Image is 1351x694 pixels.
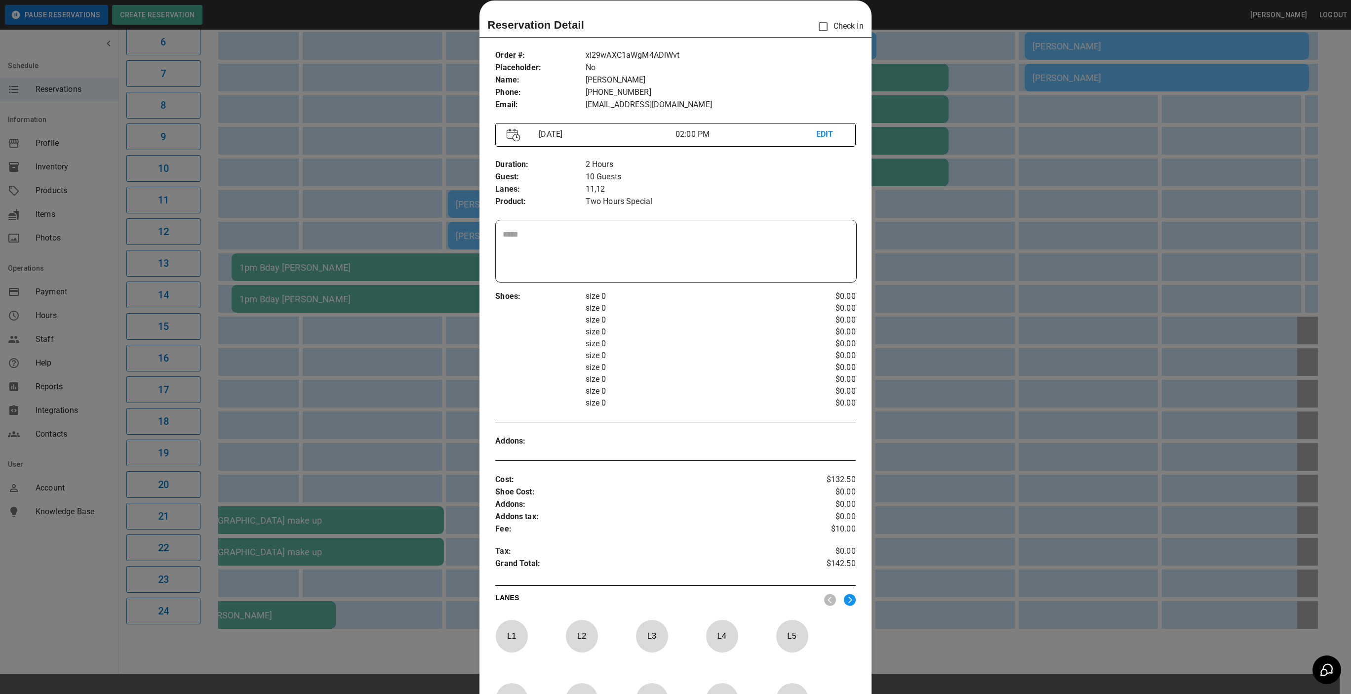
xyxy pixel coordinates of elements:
[495,290,585,303] p: Shoes :
[813,16,864,37] p: Check In
[586,196,856,208] p: Two Hours Special
[795,474,856,486] p: $132.50
[586,290,796,302] p: size 0
[565,624,598,648] p: L 2
[495,523,795,535] p: Fee :
[495,159,585,171] p: Duration :
[495,435,585,448] p: Addons :
[795,338,856,350] p: $0.00
[495,86,585,99] p: Phone :
[495,474,795,486] p: Cost :
[675,128,816,140] p: 02:00 PM
[636,624,668,648] p: L 3
[586,86,856,99] p: [PHONE_NUMBER]
[586,385,796,397] p: size 0
[495,511,795,523] p: Addons tax :
[495,196,585,208] p: Product :
[586,362,796,373] p: size 0
[586,397,796,409] p: size 0
[824,594,836,606] img: nav_left.svg
[795,362,856,373] p: $0.00
[795,373,856,385] p: $0.00
[795,385,856,397] p: $0.00
[586,338,796,350] p: size 0
[495,74,585,86] p: Name :
[495,62,585,74] p: Placeholder :
[586,183,856,196] p: 11,12
[795,350,856,362] p: $0.00
[795,511,856,523] p: $0.00
[795,314,856,326] p: $0.00
[495,498,795,511] p: Addons :
[507,128,520,142] img: Vector
[816,128,844,141] p: EDIT
[586,99,856,111] p: [EMAIL_ADDRESS][DOMAIN_NAME]
[495,558,795,572] p: Grand Total :
[495,99,585,111] p: Email :
[586,62,856,74] p: No
[495,545,795,558] p: Tax :
[795,498,856,511] p: $0.00
[495,593,816,607] p: LANES
[795,486,856,498] p: $0.00
[795,397,856,409] p: $0.00
[535,128,675,140] p: [DATE]
[795,290,856,302] p: $0.00
[586,350,796,362] p: size 0
[586,159,856,171] p: 2 Hours
[495,486,795,498] p: Shoe Cost :
[795,326,856,338] p: $0.00
[586,373,796,385] p: size 0
[795,545,856,558] p: $0.00
[844,594,856,606] img: right.svg
[795,558,856,572] p: $142.50
[795,523,856,535] p: $10.00
[795,302,856,314] p: $0.00
[776,624,808,648] p: L 5
[586,314,796,326] p: size 0
[586,74,856,86] p: [PERSON_NAME]
[495,171,585,183] p: Guest :
[706,624,738,648] p: L 4
[495,183,585,196] p: Lanes :
[495,49,585,62] p: Order # :
[586,302,796,314] p: size 0
[495,624,528,648] p: L 1
[487,17,584,33] p: Reservation Detail
[586,326,796,338] p: size 0
[586,49,856,62] p: xI29wAXC1aWgM4ADiWvt
[586,171,856,183] p: 10 Guests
